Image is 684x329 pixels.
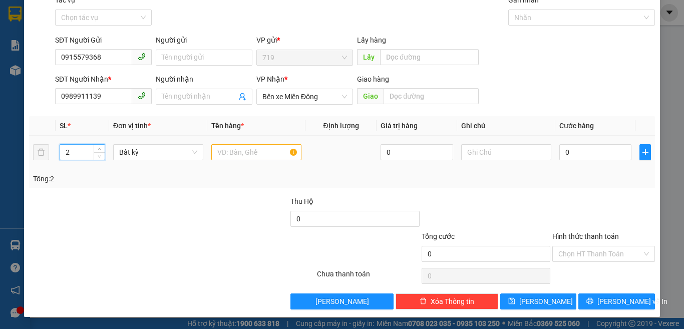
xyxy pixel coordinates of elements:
[420,297,427,305] span: delete
[508,297,515,305] span: save
[357,49,380,65] span: Lấy
[9,10,24,20] span: Gửi:
[113,122,151,130] span: Đơn vị tính
[380,49,479,65] input: Dọc đường
[323,122,359,130] span: Định lượng
[156,74,252,85] div: Người nhận
[315,296,369,307] span: [PERSON_NAME]
[60,122,68,130] span: SL
[357,75,389,83] span: Giao hàng
[86,33,187,47] div: 0902463122
[9,71,187,83] div: Tên hàng: 1 BAO LÁ ( : 1 )
[8,54,23,64] span: CR :
[396,293,498,309] button: deleteXóa Thông tin
[500,293,577,309] button: save[PERSON_NAME]
[316,268,421,286] div: Chưa thanh toán
[640,148,650,156] span: plus
[256,75,284,83] span: VP Nhận
[97,153,103,159] span: down
[384,88,479,104] input: Dọc đường
[86,10,110,20] span: Nhận:
[238,93,246,101] span: user-add
[639,144,651,160] button: plus
[94,145,105,152] span: Increase Value
[55,74,152,85] div: SĐT Người Nhận
[117,70,130,84] span: SL
[552,232,619,240] label: Hình thức thanh toán
[262,89,347,104] span: Bến xe Miền Đông
[256,35,353,46] div: VP gửi
[8,53,80,65] div: 60.000
[33,173,265,184] div: Tổng: 2
[578,293,655,309] button: printer[PERSON_NAME] và In
[119,145,197,160] span: Bất kỳ
[9,21,79,35] div: 0374519275
[211,122,244,130] span: Tên hàng
[357,36,386,44] span: Lấy hàng
[461,144,551,160] input: Ghi Chú
[519,296,573,307] span: [PERSON_NAME]
[138,92,146,100] span: phone
[559,122,594,130] span: Cước hàng
[262,50,347,65] span: 719
[97,146,103,152] span: up
[94,152,105,160] span: Decrease Value
[211,144,301,160] input: VD: Bàn, Ghế
[381,144,453,160] input: 0
[33,144,49,160] button: delete
[431,296,474,307] span: Xóa Thông tin
[156,35,252,46] div: Người gửi
[55,35,152,46] div: SĐT Người Gửi
[357,88,384,104] span: Giao
[290,197,313,205] span: Thu Hộ
[9,9,79,21] div: 719
[138,53,146,61] span: phone
[422,232,455,240] span: Tổng cước
[381,122,418,130] span: Giá trị hàng
[586,297,593,305] span: printer
[86,9,187,33] div: Văn Phòng [GEOGRAPHIC_DATA]
[597,296,667,307] span: [PERSON_NAME] và In
[290,293,393,309] button: [PERSON_NAME]
[457,116,555,136] th: Ghi chú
